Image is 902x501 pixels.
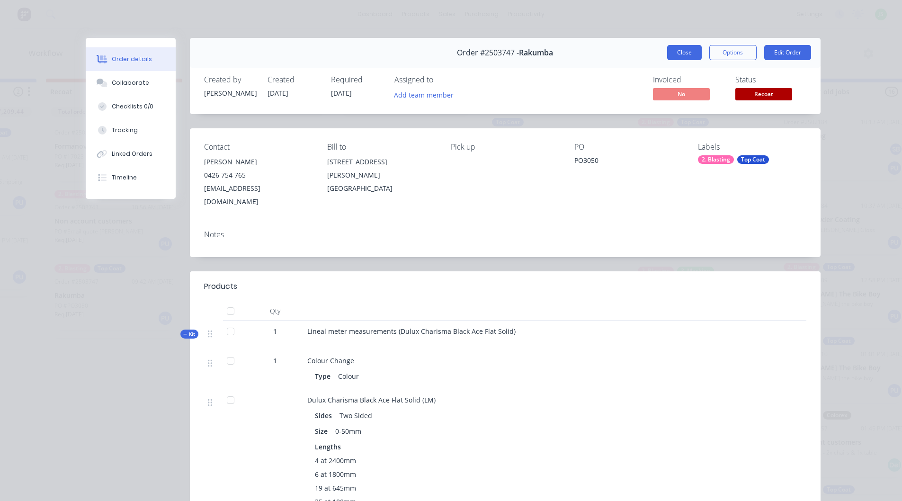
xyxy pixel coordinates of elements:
[451,143,559,152] div: Pick up
[519,48,553,57] span: Rakumba
[315,456,356,465] span: 4 at 2400mm
[457,48,519,57] span: Order #2503747 -
[336,409,376,422] div: Two Sided
[574,155,683,169] div: PO3050
[204,230,806,239] div: Notes
[698,155,734,164] div: 2. Blasting
[86,47,176,71] button: Order details
[86,95,176,118] button: Checklists 0/0
[86,71,176,95] button: Collaborate
[315,369,334,383] div: Type
[307,395,436,404] span: Dulux Charisma Black Ace Flat Solid (LM)
[331,75,383,84] div: Required
[315,469,356,479] span: 6 at 1800mm
[667,45,702,60] button: Close
[273,356,277,366] span: 1
[204,88,256,98] div: [PERSON_NAME]
[204,281,237,292] div: Products
[204,75,256,84] div: Created by
[86,166,176,189] button: Timeline
[112,102,153,111] div: Checklists 0/0
[315,424,331,438] div: Size
[112,173,137,182] div: Timeline
[204,155,313,208] div: [PERSON_NAME]0426 754 765[EMAIL_ADDRESS][DOMAIN_NAME]
[112,126,138,134] div: Tracking
[698,143,806,152] div: Labels
[394,88,459,101] button: Add team member
[180,330,198,339] div: Kit
[273,326,277,336] span: 1
[735,88,792,102] button: Recoat
[204,182,313,208] div: [EMAIL_ADDRESS][DOMAIN_NAME]
[764,45,811,60] button: Edit Order
[327,155,436,195] div: [STREET_ADDRESS][PERSON_NAME][GEOGRAPHIC_DATA]
[389,88,458,101] button: Add team member
[112,150,152,158] div: Linked Orders
[709,45,757,60] button: Options
[653,75,724,84] div: Invoiced
[204,155,313,169] div: [PERSON_NAME]
[334,369,363,383] div: Colour
[327,182,436,195] div: [GEOGRAPHIC_DATA]
[112,55,152,63] div: Order details
[574,143,683,152] div: PO
[86,142,176,166] button: Linked Orders
[394,75,489,84] div: Assigned to
[307,327,516,336] span: Lineal meter measurements (Dulux Charisma Black Ace Flat Solid)
[247,302,304,321] div: Qty
[112,79,149,87] div: Collaborate
[331,89,352,98] span: [DATE]
[327,143,436,152] div: Bill to
[653,88,710,100] span: No
[268,75,320,84] div: Created
[204,143,313,152] div: Contact
[735,88,792,100] span: Recoat
[737,155,769,164] div: Top Coat
[183,331,196,338] span: Kit
[315,409,336,422] div: Sides
[86,118,176,142] button: Tracking
[307,356,354,365] span: Colour Change
[735,75,806,84] div: Status
[204,169,313,182] div: 0426 754 765
[315,483,356,493] span: 19 at 645mm
[327,155,436,182] div: [STREET_ADDRESS][PERSON_NAME]
[331,424,365,438] div: 0-50mm
[268,89,288,98] span: [DATE]
[315,442,341,452] span: Lengths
